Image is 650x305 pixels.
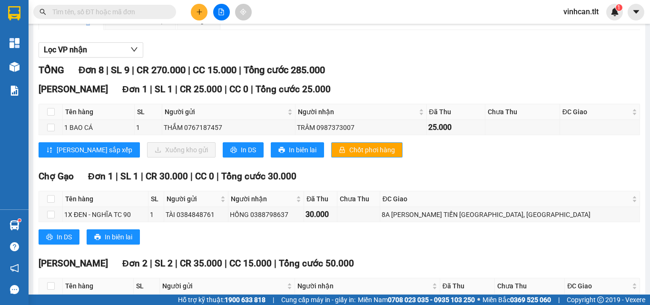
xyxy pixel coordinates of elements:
[628,4,644,20] button: caret-down
[164,122,294,133] div: THẮM 0767187457
[611,8,619,16] img: icon-new-feature
[229,84,248,95] span: CC 0
[57,232,72,242] span: In DS
[146,171,188,182] span: CR 30.000
[155,84,173,95] span: SL 1
[297,122,425,133] div: TRÂM 0987373007
[190,171,193,182] span: |
[134,278,159,294] th: SL
[10,242,19,251] span: question-circle
[239,64,241,76] span: |
[18,219,21,222] sup: 1
[349,145,395,155] span: Chốt phơi hàng
[130,46,138,53] span: down
[281,295,355,305] span: Cung cấp máy in - giấy in:
[427,104,485,120] th: Đã Thu
[477,298,480,302] span: ⚪️
[382,209,638,220] div: 8A [PERSON_NAME] TIẾN [GEOGRAPHIC_DATA], [GEOGRAPHIC_DATA]
[165,107,286,117] span: Người gửi
[63,104,135,120] th: Tên hàng
[10,285,19,294] span: message
[94,234,101,241] span: printer
[440,278,495,294] th: Đã Thu
[273,295,274,305] span: |
[231,194,294,204] span: Người nhận
[256,84,331,95] span: Tổng cước 25.000
[218,9,225,15] span: file-add
[132,64,134,76] span: |
[213,4,230,20] button: file-add
[122,84,148,95] span: Đơn 1
[271,142,324,157] button: printerIn biên lai
[196,9,203,15] span: plus
[617,4,620,11] span: 1
[39,9,46,15] span: search
[556,6,606,18] span: vinhcan.tlt
[116,171,118,182] span: |
[305,208,335,220] div: 30.000
[39,64,64,76] span: TỔNG
[137,64,186,76] span: CR 270.000
[155,258,173,269] span: SL 2
[230,147,237,154] span: printer
[10,62,20,72] img: warehouse-icon
[8,6,20,20] img: logo-vxr
[87,229,140,245] button: printerIn biên lai
[221,171,296,182] span: Tổng cước 30.000
[223,142,264,157] button: printerIn DS
[150,258,152,269] span: |
[428,121,483,133] div: 25.000
[57,145,132,155] span: [PERSON_NAME] sắp xếp
[331,142,403,157] button: lockChốt phơi hàng
[148,191,164,207] th: SL
[235,4,252,20] button: aim
[39,229,79,245] button: printerIn DS
[567,281,630,291] span: ĐC Giao
[191,4,207,20] button: plus
[46,147,53,154] span: sort-ascending
[304,191,337,207] th: Đã Thu
[358,295,475,305] span: Miền Nam
[244,64,325,76] span: Tổng cước 285.000
[383,194,630,204] span: ĐC Giao
[339,147,345,154] span: lock
[10,86,20,96] img: solution-icon
[162,281,285,291] span: Người gửi
[10,38,20,48] img: dashboard-icon
[39,171,74,182] span: Chợ Gạo
[175,258,177,269] span: |
[105,232,132,242] span: In biên lai
[485,104,560,120] th: Chưa Thu
[217,171,219,182] span: |
[251,84,253,95] span: |
[241,145,256,155] span: In DS
[150,84,152,95] span: |
[64,209,147,220] div: 1X ĐEN - NGHĨA TC 90
[230,209,302,220] div: HỒNG 0388798637
[510,296,551,304] strong: 0369 525 060
[175,84,177,95] span: |
[298,107,417,117] span: Người nhận
[229,258,272,269] span: CC 15.000
[120,171,138,182] span: SL 1
[188,64,190,76] span: |
[278,147,285,154] span: printer
[597,296,604,303] span: copyright
[289,145,316,155] span: In biên lai
[46,234,53,241] span: printer
[495,278,565,294] th: Chưa Thu
[39,42,143,58] button: Lọc VP nhận
[44,44,87,56] span: Lọc VP nhận
[106,64,108,76] span: |
[274,258,276,269] span: |
[136,122,160,133] div: 1
[10,264,19,273] span: notification
[337,191,380,207] th: Chưa Thu
[388,296,475,304] strong: 0708 023 035 - 0935 103 250
[39,258,108,269] span: [PERSON_NAME]
[167,194,218,204] span: Người gửi
[180,84,222,95] span: CR 25.000
[193,64,236,76] span: CC 15.000
[632,8,640,16] span: caret-down
[150,209,162,220] div: 1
